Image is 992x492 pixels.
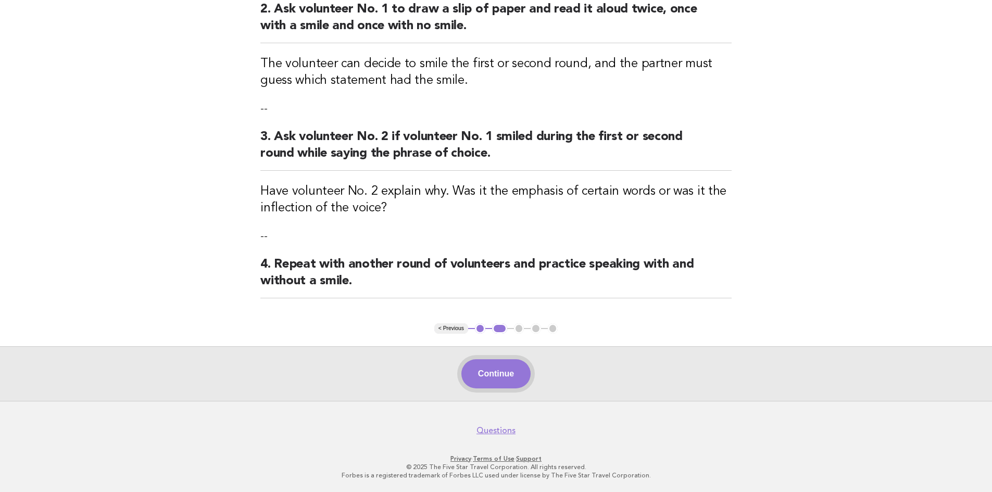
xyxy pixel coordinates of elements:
a: Questions [476,425,516,436]
h2: 2. Ask volunteer No. 1 to draw a slip of paper and read it aloud twice, once with a smile and onc... [260,1,732,43]
p: -- [260,102,732,116]
a: Support [516,455,542,462]
p: -- [260,229,732,244]
h3: Have volunteer No. 2 explain why. Was it the emphasis of certain words or was it the inflection o... [260,183,732,217]
p: © 2025 The Five Star Travel Corporation. All rights reserved. [178,463,815,471]
h2: 3. Ask volunteer No. 2 if volunteer No. 1 smiled during the first or second round while saying th... [260,129,732,171]
h2: 4. Repeat with another round of volunteers and practice speaking with and without a smile. [260,256,732,298]
button: 1 [475,323,485,334]
button: < Previous [434,323,468,334]
button: Continue [461,359,531,388]
h3: The volunteer can decide to smile the first or second round, and the partner must guess which sta... [260,56,732,89]
p: · · [178,455,815,463]
p: Forbes is a registered trademark of Forbes LLC used under license by The Five Star Travel Corpora... [178,471,815,480]
a: Privacy [450,455,471,462]
button: 2 [492,323,507,334]
a: Terms of Use [473,455,514,462]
